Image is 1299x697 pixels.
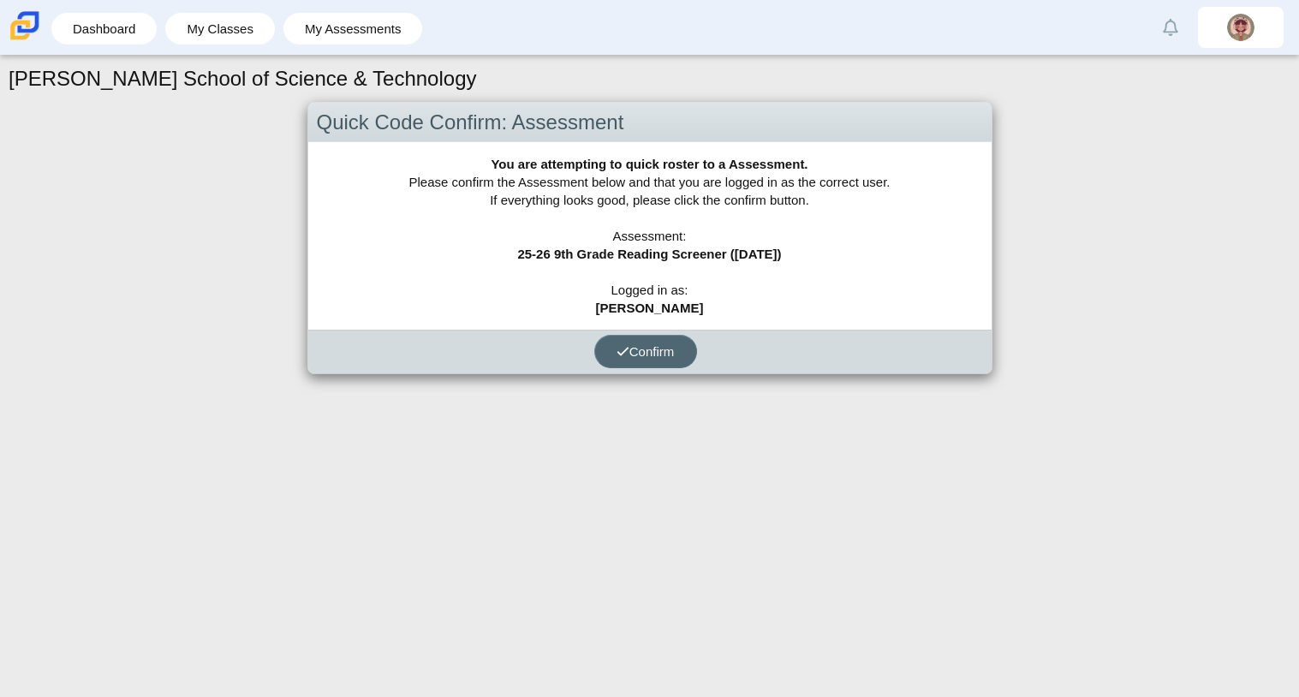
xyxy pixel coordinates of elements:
img: Carmen School of Science & Technology [7,8,43,44]
a: Carmen School of Science & Technology [7,32,43,46]
button: Confirm [594,335,697,368]
b: [PERSON_NAME] [596,301,704,315]
a: ashley.ariasgarcia.XvXndo [1198,7,1284,48]
a: Alerts [1152,9,1189,46]
div: Quick Code Confirm: Assessment [308,103,992,143]
b: You are attempting to quick roster to a Assessment. [491,157,807,171]
div: Please confirm the Assessment below and that you are logged in as the correct user. If everything... [308,142,992,330]
a: My Assessments [292,13,414,45]
a: My Classes [174,13,266,45]
b: 25-26 9th Grade Reading Screener ([DATE]) [517,247,781,261]
img: ashley.ariasgarcia.XvXndo [1227,14,1254,41]
span: Confirm [617,344,675,359]
h1: [PERSON_NAME] School of Science & Technology [9,64,477,93]
a: Dashboard [60,13,148,45]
